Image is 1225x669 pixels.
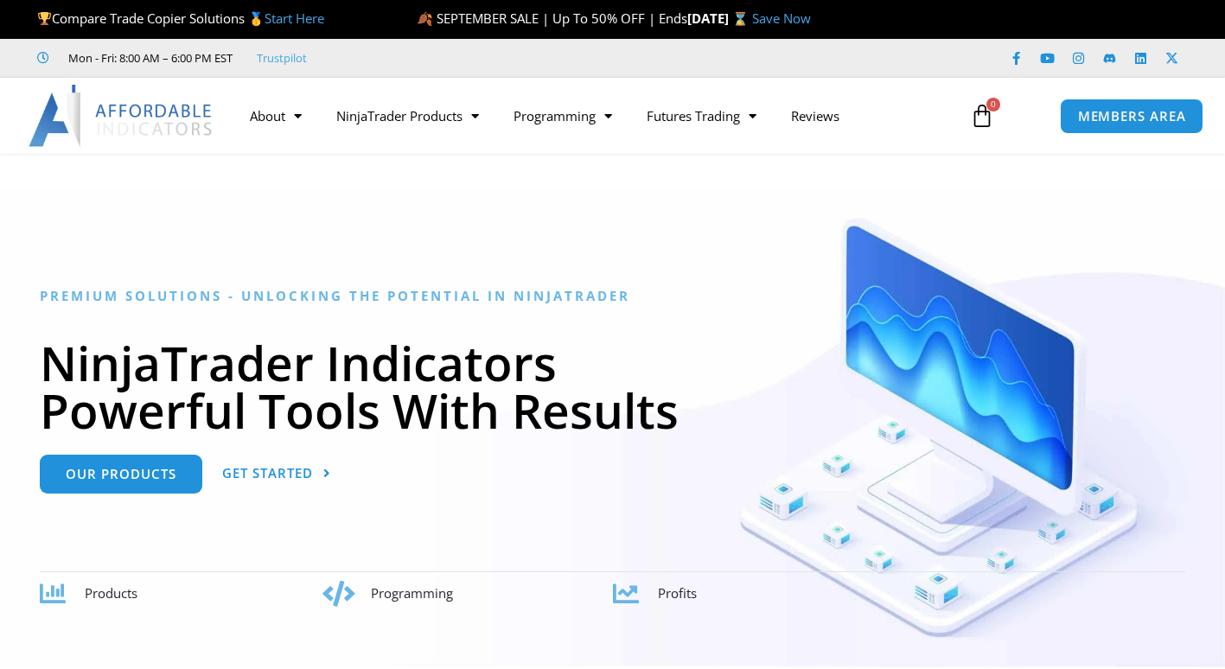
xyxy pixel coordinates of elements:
span: Profits [658,584,697,602]
span: Mon - Fri: 8:00 AM – 6:00 PM EST [64,48,233,68]
a: Start Here [265,10,324,27]
a: Programming [496,96,629,136]
a: About [233,96,319,136]
a: MEMBERS AREA [1060,99,1204,134]
span: 🍂 SEPTEMBER SALE | Up To 50% OFF | Ends [417,10,687,27]
h1: NinjaTrader Indicators Powerful Tools With Results [40,339,1185,434]
a: 0 [944,91,1020,141]
span: MEMBERS AREA [1078,110,1186,123]
h6: Premium Solutions - Unlocking the Potential in NinjaTrader [40,288,1185,304]
a: Our Products [40,455,202,494]
a: Get Started [222,455,331,494]
span: Get Started [222,467,313,480]
strong: [DATE] ⌛ [687,10,752,27]
img: LogoAI | Affordable Indicators – NinjaTrader [29,85,214,147]
span: Our Products [66,468,176,481]
a: NinjaTrader Products [319,96,496,136]
span: 0 [986,98,1000,111]
span: Compare Trade Copier Solutions 🥇 [37,10,324,27]
a: Futures Trading [629,96,774,136]
a: Reviews [774,96,857,136]
nav: Menu [233,96,955,136]
span: Programming [371,584,453,602]
img: 🏆 [38,12,51,25]
span: Products [85,584,137,602]
a: Save Now [752,10,811,27]
a: Trustpilot [257,48,307,68]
